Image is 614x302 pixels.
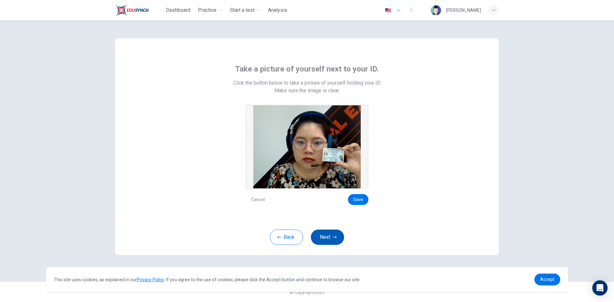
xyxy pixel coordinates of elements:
[265,4,290,16] button: Analysis
[233,79,381,87] span: Click the button below to take a picture of yourself holding your ID.
[54,277,360,282] span: This site uses cookies, as explained in our . If you agree to the use of cookies, please click th...
[274,87,340,94] span: Make sure the image is clear.
[311,230,344,245] button: Next
[431,5,441,15] img: Profile picture
[540,277,555,282] span: Accept
[166,6,190,14] span: Dashboard
[348,194,368,205] button: Save
[46,267,568,292] div: cookieconsent
[253,105,361,188] img: preview screemshot
[195,4,225,16] button: Practice
[163,4,193,16] button: Dashboard
[290,290,324,295] span: © Copyright 2025
[198,6,216,14] span: Practice
[270,230,303,245] button: Back
[115,4,163,17] a: Train Test logo
[268,6,287,14] span: Analysis
[246,194,270,205] button: Cancel
[534,274,560,285] a: dismiss cookie message
[227,4,263,16] button: Start a test
[137,277,164,282] a: Privacy Policy
[235,64,379,74] span: Take a picture of yourself next to your ID.
[446,6,481,14] div: [PERSON_NAME]
[592,280,608,296] div: Open Intercom Messenger
[384,8,392,13] img: en
[115,4,149,17] img: Train Test logo
[230,6,255,14] span: Start a test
